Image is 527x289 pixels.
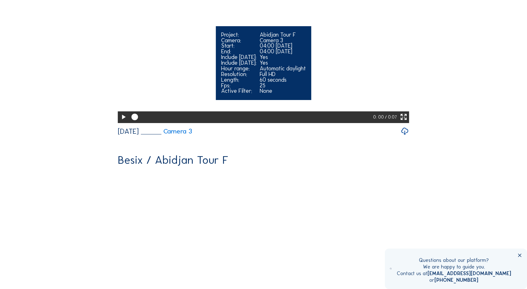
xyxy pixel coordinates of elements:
a: [EMAIL_ADDRESS][DOMAIN_NAME] [427,270,511,276]
div: Project: [221,32,257,38]
div: Camera: [221,38,257,44]
div: Yes [260,60,306,66]
div: Yes [260,55,306,60]
div: Active Filter: [221,88,257,94]
div: 04:00 [DATE] [260,43,306,49]
div: Length: [221,77,257,83]
div: Besix / Abidjan Tour F [118,155,228,166]
div: Include [DATE]: [221,55,257,60]
div: Hour range: [221,66,257,72]
div: 04:00 [DATE] [260,49,306,55]
div: / 0:07 [385,111,397,123]
div: Automatic daylight [260,66,306,72]
div: Resolution: [221,72,257,77]
div: Start: [221,43,257,49]
a: [PHONE_NUMBER] [434,277,478,283]
a: Camera 3 [141,128,192,135]
div: 25 [260,83,306,89]
div: Questions about our platform? [397,257,511,264]
div: Contact us at [397,270,511,277]
div: or [397,277,511,284]
div: Abidjan Tour F [260,32,306,38]
div: 60 seconds [260,77,306,83]
div: We are happy to guide you. [397,264,511,270]
div: Include [DATE]: [221,60,257,66]
div: Fps: [221,83,257,89]
img: operator [390,257,391,280]
div: End: [221,49,257,55]
div: 0: 00 [373,111,385,123]
div: Full HD [260,72,306,77]
div: Camera 3 [260,38,306,44]
div: [DATE] [118,128,139,135]
div: None [260,88,306,94]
